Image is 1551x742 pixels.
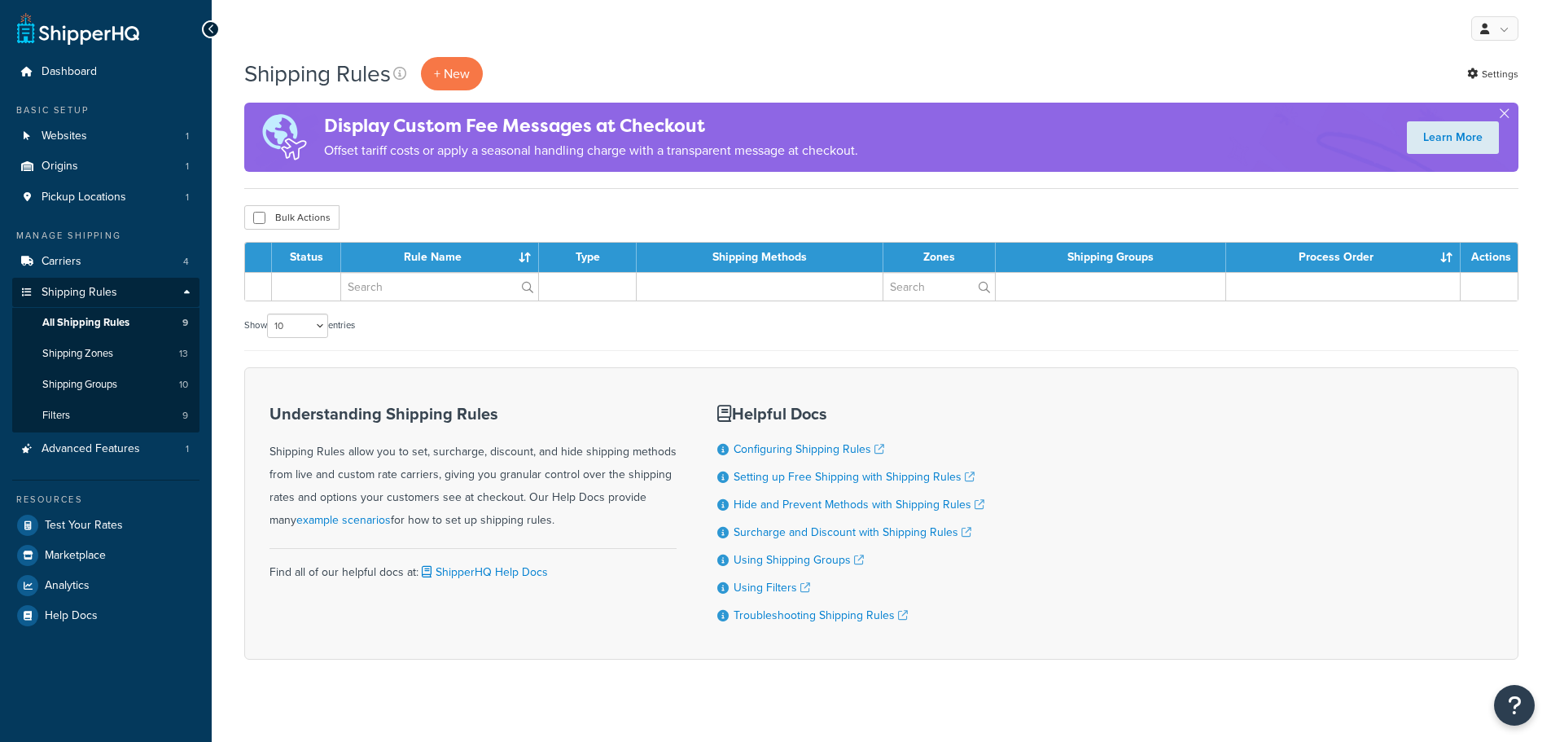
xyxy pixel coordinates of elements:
a: Test Your Rates [12,511,199,540]
a: Hide and Prevent Methods with Shipping Rules [734,496,984,513]
img: duties-banner-06bc72dcb5fe05cb3f9472aba00be2ae8eb53ab6f0d8bb03d382ba314ac3c341.png [244,103,324,172]
th: Zones [883,243,996,272]
h1: Shipping Rules [244,58,391,90]
span: Shipping Rules [42,286,117,300]
span: 1 [186,130,189,143]
a: Origins 1 [12,151,199,182]
li: All Shipping Rules [12,308,199,338]
span: Shipping Zones [42,347,113,361]
span: Test Your Rates [45,519,123,533]
a: Carriers 4 [12,247,199,277]
input: Search [883,273,995,301]
a: Surcharge and Discount with Shipping Rules [734,524,971,541]
label: Show entries [244,314,355,338]
span: 1 [186,160,189,173]
div: Basic Setup [12,103,199,117]
a: Setting up Free Shipping with Shipping Rules [734,468,975,485]
span: 10 [179,378,188,392]
a: Marketplace [12,541,199,570]
a: Advanced Features 1 [12,434,199,464]
span: Shipping Groups [42,378,117,392]
div: Shipping Rules allow you to set, surcharge, discount, and hide shipping methods from live and cus... [269,405,677,532]
th: Rule Name [341,243,539,272]
th: Type [539,243,637,272]
th: Actions [1461,243,1518,272]
a: example scenarios [296,511,391,529]
span: 13 [179,347,188,361]
div: Manage Shipping [12,229,199,243]
span: Pickup Locations [42,191,126,204]
a: Shipping Groups 10 [12,370,199,400]
span: 1 [186,191,189,204]
li: Filters [12,401,199,431]
a: Configuring Shipping Rules [734,441,884,458]
a: Using Shipping Groups [734,551,864,569]
p: Offset tariff costs or apply a seasonal handling charge with a transparent message at checkout. [324,139,858,162]
li: Shipping Rules [12,278,199,432]
h3: Understanding Shipping Rules [269,405,677,423]
a: Dashboard [12,57,199,87]
a: Shipping Rules [12,278,199,308]
a: Using Filters [734,579,810,596]
span: All Shipping Rules [42,316,129,330]
li: Websites [12,121,199,151]
span: Help Docs [45,609,98,623]
select: Showentries [267,314,328,338]
a: ShipperHQ Home [17,12,139,45]
h4: Display Custom Fee Messages at Checkout [324,112,858,139]
span: 9 [182,316,188,330]
a: Troubleshooting Shipping Rules [734,607,908,624]
th: Status [272,243,341,272]
span: Advanced Features [42,442,140,456]
button: Bulk Actions [244,205,340,230]
div: Resources [12,493,199,507]
span: Dashboard [42,65,97,79]
a: Learn More [1407,121,1499,154]
a: Pickup Locations 1 [12,182,199,213]
span: 1 [186,442,189,456]
li: Origins [12,151,199,182]
li: Shipping Zones [12,339,199,369]
li: Carriers [12,247,199,277]
p: + New [421,57,483,90]
li: Advanced Features [12,434,199,464]
a: Shipping Zones 13 [12,339,199,369]
li: Pickup Locations [12,182,199,213]
a: All Shipping Rules 9 [12,308,199,338]
span: Origins [42,160,78,173]
span: Filters [42,409,70,423]
a: Filters 9 [12,401,199,431]
button: Open Resource Center [1494,685,1535,726]
span: Marketplace [45,549,106,563]
input: Search [341,273,538,301]
a: Websites 1 [12,121,199,151]
li: Shipping Groups [12,370,199,400]
th: Process Order [1226,243,1461,272]
th: Shipping Groups [996,243,1226,272]
a: Help Docs [12,601,199,630]
th: Shipping Methods [637,243,883,272]
span: Websites [42,130,87,143]
a: ShipperHQ Help Docs [418,564,548,581]
span: 9 [182,409,188,423]
span: 4 [183,255,189,269]
h3: Helpful Docs [717,405,984,423]
div: Find all of our helpful docs at: [269,548,677,584]
span: Carriers [42,255,81,269]
span: Analytics [45,579,90,593]
a: Settings [1467,63,1518,86]
a: Analytics [12,571,199,600]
